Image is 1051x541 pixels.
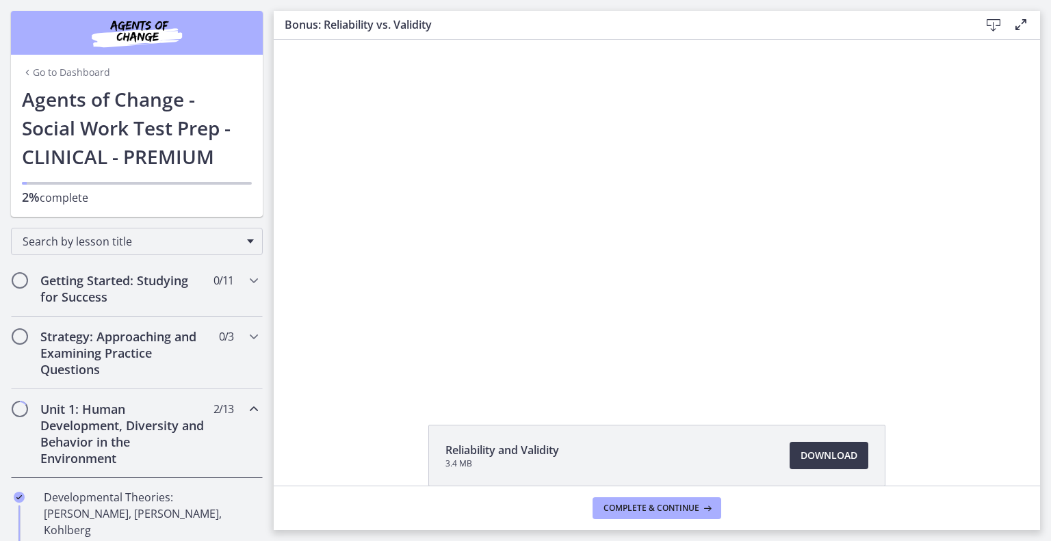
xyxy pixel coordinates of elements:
[801,447,857,464] span: Download
[219,328,233,345] span: 0 / 3
[604,503,699,514] span: Complete & continue
[11,228,263,255] div: Search by lesson title
[22,189,252,206] p: complete
[40,328,207,378] h2: Strategy: Approaching and Examining Practice Questions
[40,272,207,305] h2: Getting Started: Studying for Success
[22,85,252,171] h1: Agents of Change - Social Work Test Prep - CLINICAL - PREMIUM
[213,272,233,289] span: 0 / 11
[445,442,559,458] span: Reliability and Validity
[55,16,219,49] img: Agents of Change
[23,234,240,249] span: Search by lesson title
[213,401,233,417] span: 2 / 13
[274,40,1040,393] iframe: Video Lesson
[285,16,958,33] h3: Bonus: Reliability vs. Validity
[40,401,207,466] h2: Unit 1: Human Development, Diversity and Behavior in the Environment
[22,66,110,79] a: Go to Dashboard
[445,458,559,469] span: 3.4 MB
[593,497,721,519] button: Complete & continue
[14,492,25,503] i: Completed
[790,442,868,469] a: Download
[22,189,40,205] span: 2%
